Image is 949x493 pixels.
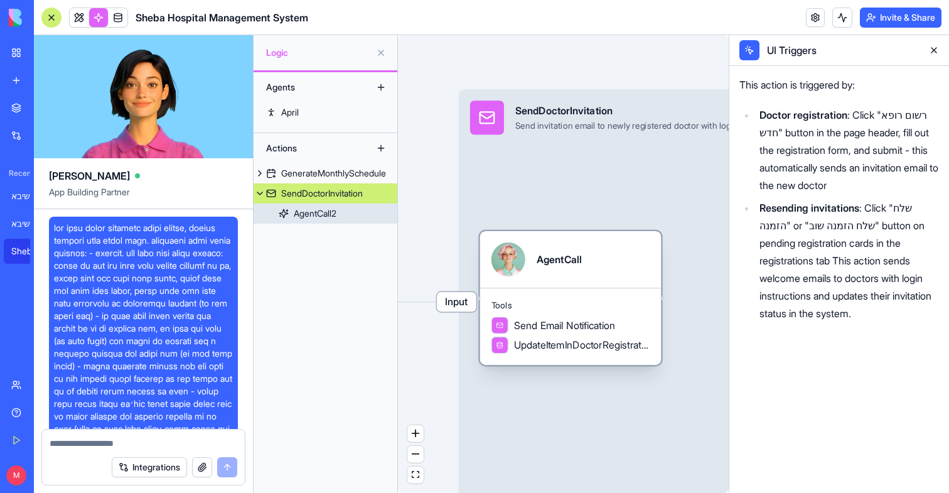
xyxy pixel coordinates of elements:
[739,76,939,94] p: This action is triggered by:
[281,167,386,180] div: GenerateMonthlySchedule
[254,102,397,122] a: April
[407,425,424,442] button: zoom in
[260,77,360,97] div: Agents
[4,183,54,209] a: מערכת ניהול רופאים שיבא
[514,318,615,333] span: Send Email Notification
[9,9,87,26] img: logo
[759,202,859,214] strong: Resending invitations
[11,190,46,202] div: מערכת ניהול רופאים שיבא
[266,46,371,59] span: Logic
[4,239,54,264] a: Sheba Hospital Management System
[480,231,662,365] div: AgentCallToolsSend Email NotificationUpdateItemInDoctorRegistrationsTable
[764,43,919,58] div: UI Triggers
[254,183,397,203] a: SendDoctorInvitation
[437,292,476,312] span: Input
[759,109,847,121] strong: Doctor registration
[11,217,46,230] div: מערכת ניהול רופאים - שיבא
[491,300,650,311] span: Tools
[756,106,939,194] li: : Click "רשום רופא חדש" button in the page header, fill out the registration form, and submit - t...
[294,207,336,220] div: AgentCall2
[254,203,397,224] a: AgentCall2
[136,10,308,25] span: Sheba Hospital Management System
[281,187,363,200] div: SendDoctorInvitation
[860,8,941,28] button: Invite & Share
[515,104,876,118] div: SendDoctorInvitation
[49,186,238,209] span: App Building Partner
[4,211,54,236] a: מערכת ניהול רופאים - שיבא
[4,168,30,178] span: Recent
[6,465,26,485] span: M
[49,168,130,183] span: [PERSON_NAME]
[407,467,424,484] button: fit view
[254,163,397,183] a: GenerateMonthlySchedule
[281,106,299,119] div: April
[515,121,876,132] div: Send invitation email to newly registered doctor with login instructions and welcome message
[407,446,424,463] button: zoom out
[514,338,650,352] span: UpdateItemInDoctorRegistrationsTable
[112,457,187,477] button: Integrations
[756,199,939,322] li: : Click "שלח הזמנה" or "שלח הזמנה שוב" button on pending registration cards in the registrations ...
[260,138,360,158] div: Actions
[11,245,46,257] div: Sheba Hospital Management System
[537,252,581,267] div: AgentCall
